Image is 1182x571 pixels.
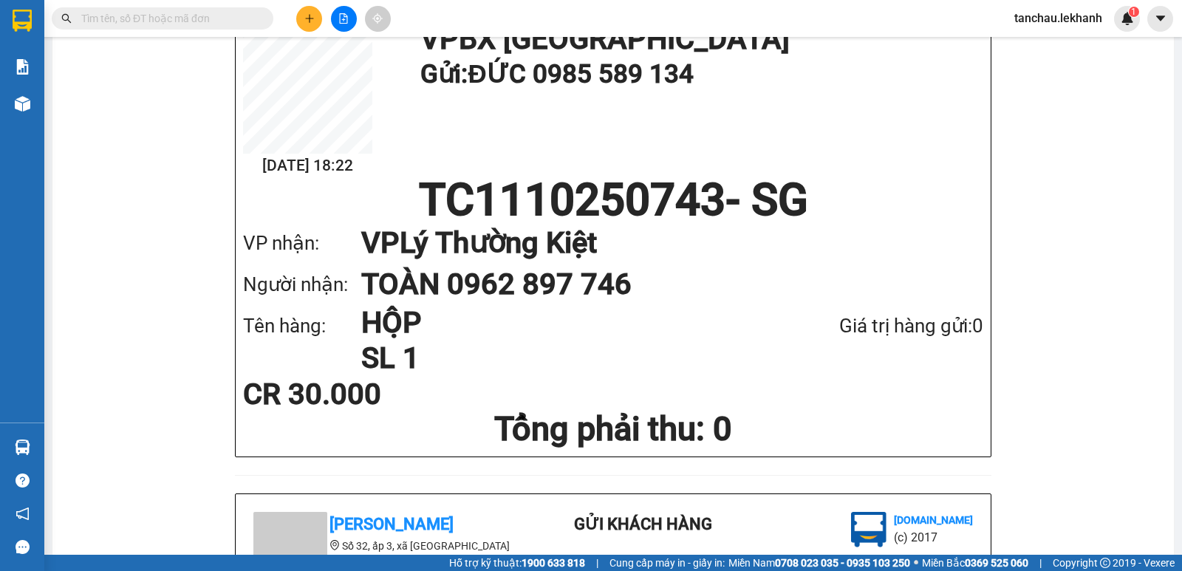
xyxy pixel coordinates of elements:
[1147,6,1173,32] button: caret-down
[243,228,361,259] div: VP nhận:
[331,6,357,32] button: file-add
[11,97,34,112] span: CR :
[574,515,712,533] b: Gửi khách hàng
[243,409,983,449] h1: Tổng phải thu: 0
[449,555,585,571] span: Hỗ trợ kỹ thuật:
[16,507,30,521] span: notification
[922,555,1028,571] span: Miền Bắc
[243,270,361,300] div: Người nhận:
[13,10,32,32] img: logo-vxr
[894,528,973,547] li: (c) 2017
[13,48,163,66] div: ĐỨC
[1039,555,1042,571] span: |
[243,311,361,341] div: Tên hàng:
[361,264,954,305] h1: TOÀN 0962 897 746
[361,305,761,341] h1: HỘP
[851,512,886,547] img: logo.jpg
[1131,7,1136,17] span: 1
[609,555,725,571] span: Cung cấp máy in - giấy in:
[13,66,163,86] div: 0985589134
[420,54,976,95] h1: Gửi: ĐỨC 0985 589 134
[61,13,72,24] span: search
[173,66,300,86] div: 0962897746
[522,557,585,569] strong: 1900 633 818
[1121,12,1134,25] img: icon-new-feature
[1100,558,1110,568] span: copyright
[13,14,35,30] span: Gửi:
[914,560,918,566] span: ⚪️
[338,13,349,24] span: file-add
[361,222,954,264] h1: VP Lý Thường Kiệt
[329,540,340,550] span: environment
[365,6,391,32] button: aim
[13,13,163,48] div: BX [GEOGRAPHIC_DATA]
[15,440,30,455] img: warehouse-icon
[16,473,30,488] span: question-circle
[15,96,30,112] img: warehouse-icon
[420,24,976,54] h1: VP BX [GEOGRAPHIC_DATA]
[243,380,488,409] div: CR 30.000
[243,178,983,222] h1: TC1110250743 - SG
[173,48,300,66] div: TOÀN
[965,557,1028,569] strong: 0369 525 060
[16,540,30,554] span: message
[253,554,519,570] li: 02663732777
[329,515,454,533] b: [PERSON_NAME]
[15,59,30,75] img: solution-icon
[81,10,256,27] input: Tìm tên, số ĐT hoặc mã đơn
[296,6,322,32] button: plus
[173,13,300,48] div: Lý Thường Kiệt
[596,555,598,571] span: |
[894,514,973,526] b: [DOMAIN_NAME]
[11,95,165,113] div: 30.000
[361,341,761,376] h1: SL 1
[253,538,519,554] li: Số 32, ấp 3, xã [GEOGRAPHIC_DATA]
[1002,9,1114,27] span: tanchau.lekhanh
[372,13,383,24] span: aim
[304,13,315,24] span: plus
[243,154,372,178] h2: [DATE] 18:22
[1154,12,1167,25] span: caret-down
[728,555,910,571] span: Miền Nam
[775,557,910,569] strong: 0708 023 035 - 0935 103 250
[761,311,983,341] div: Giá trị hàng gửi: 0
[1129,7,1139,17] sup: 1
[173,14,208,30] span: Nhận:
